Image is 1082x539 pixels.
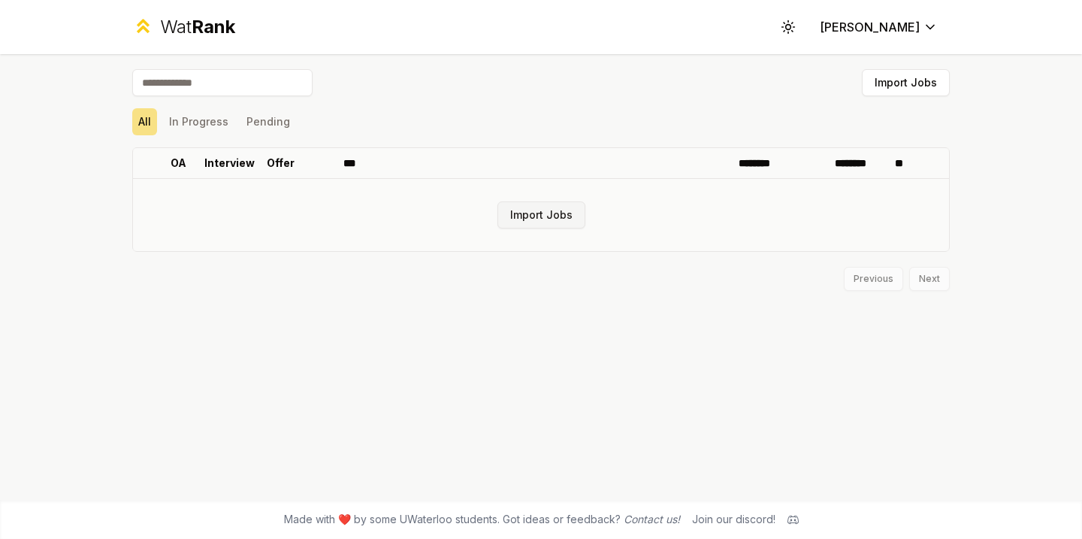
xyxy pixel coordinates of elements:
[862,69,950,96] button: Import Jobs
[240,108,296,135] button: Pending
[497,201,585,229] button: Import Jobs
[132,15,235,39] a: WatRank
[171,156,186,171] p: OA
[132,108,157,135] button: All
[284,512,680,527] span: Made with ❤️ by some UWaterloo students. Got ideas or feedback?
[192,16,235,38] span: Rank
[267,156,295,171] p: Offer
[692,512,775,527] div: Join our discord!
[204,156,255,171] p: Interview
[624,513,680,525] a: Contact us!
[160,15,235,39] div: Wat
[820,18,920,36] span: [PERSON_NAME]
[808,14,950,41] button: [PERSON_NAME]
[163,108,234,135] button: In Progress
